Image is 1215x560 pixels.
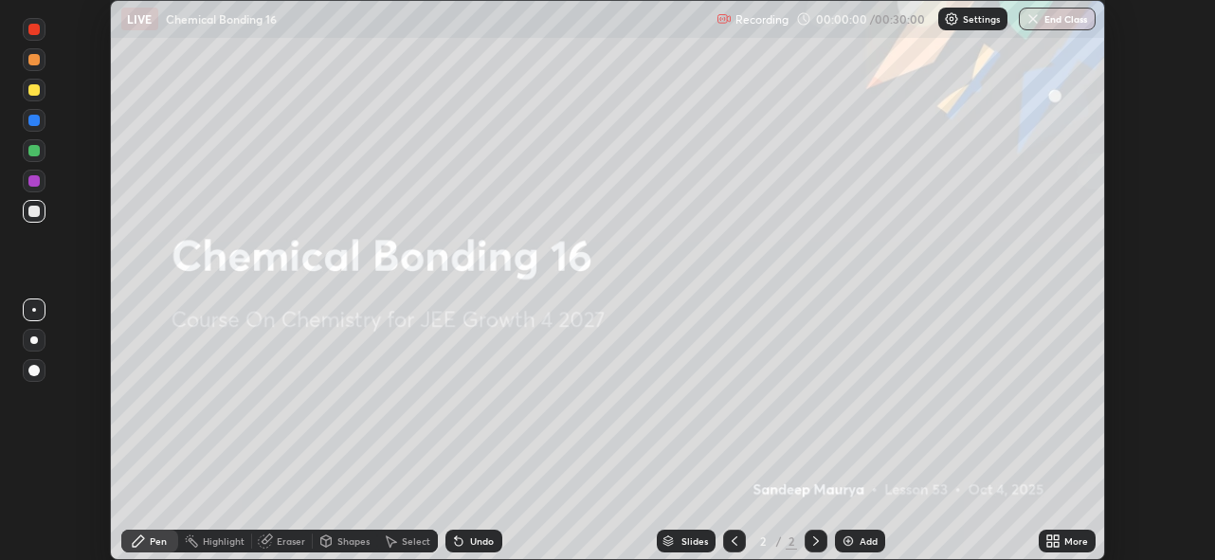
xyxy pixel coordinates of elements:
[944,11,959,27] img: class-settings-icons
[776,535,782,547] div: /
[402,536,430,546] div: Select
[716,11,732,27] img: recording.375f2c34.svg
[786,533,797,550] div: 2
[1025,11,1041,27] img: end-class-cross
[1064,536,1088,546] div: More
[753,535,772,547] div: 2
[166,11,277,27] p: Chemical Bonding 16
[470,536,494,546] div: Undo
[681,536,708,546] div: Slides
[127,11,153,27] p: LIVE
[841,533,856,549] img: add-slide-button
[150,536,167,546] div: Pen
[277,536,305,546] div: Eraser
[203,536,245,546] div: Highlight
[1019,8,1096,30] button: End Class
[860,536,878,546] div: Add
[337,536,370,546] div: Shapes
[735,12,789,27] p: Recording
[963,14,1000,24] p: Settings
